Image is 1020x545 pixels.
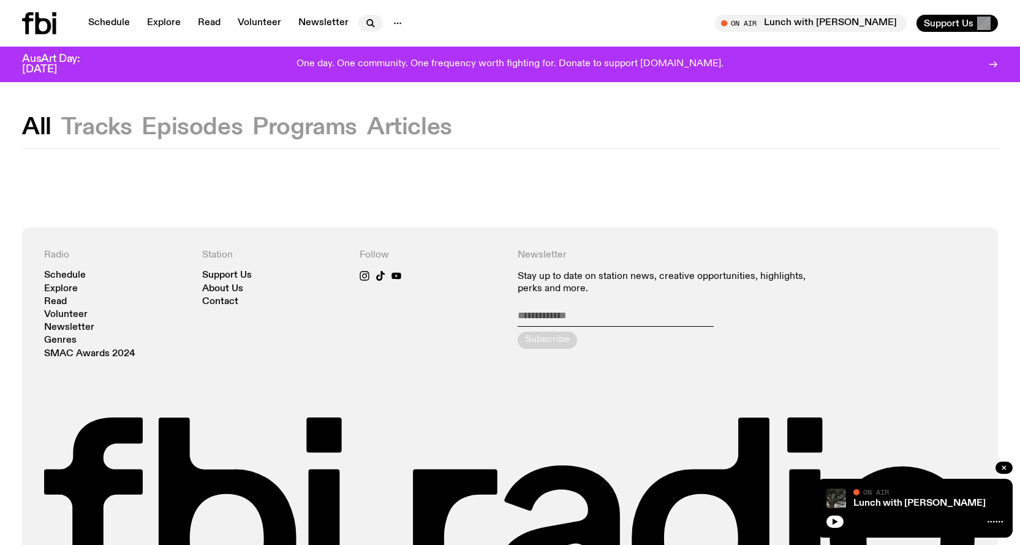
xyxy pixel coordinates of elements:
[202,297,238,307] a: Contact
[518,332,577,349] button: Subscribe
[202,250,346,261] h4: Station
[140,15,188,32] a: Explore
[44,310,88,319] a: Volunteer
[44,284,78,294] a: Explore
[360,250,503,261] h4: Follow
[916,15,998,32] button: Support Us
[230,15,289,32] a: Volunteer
[191,15,228,32] a: Read
[715,15,907,32] button: On AirLunch with [PERSON_NAME]
[44,250,187,261] h4: Radio
[367,116,452,139] button: Articles
[81,15,137,32] a: Schedule
[44,336,77,345] a: Genres
[44,297,67,307] a: Read
[297,59,723,70] p: One day. One community. One frequency worth fighting for. Donate to support [DOMAIN_NAME].
[252,116,357,139] button: Programs
[22,54,100,75] h3: AusArt Day: [DATE]
[61,116,132,139] button: Tracks
[44,323,94,332] a: Newsletter
[853,498,986,508] a: Lunch with [PERSON_NAME]
[202,284,243,294] a: About Us
[924,18,973,29] span: Support Us
[44,349,135,359] a: SMAC Awards 2024
[863,488,889,496] span: On Air
[518,250,818,261] h4: Newsletter
[518,271,818,294] p: Stay up to date on station news, creative opportunities, highlights, perks and more.
[202,271,252,280] a: Support Us
[22,116,51,139] button: All
[44,271,86,280] a: Schedule
[291,15,356,32] a: Newsletter
[142,116,243,139] button: Episodes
